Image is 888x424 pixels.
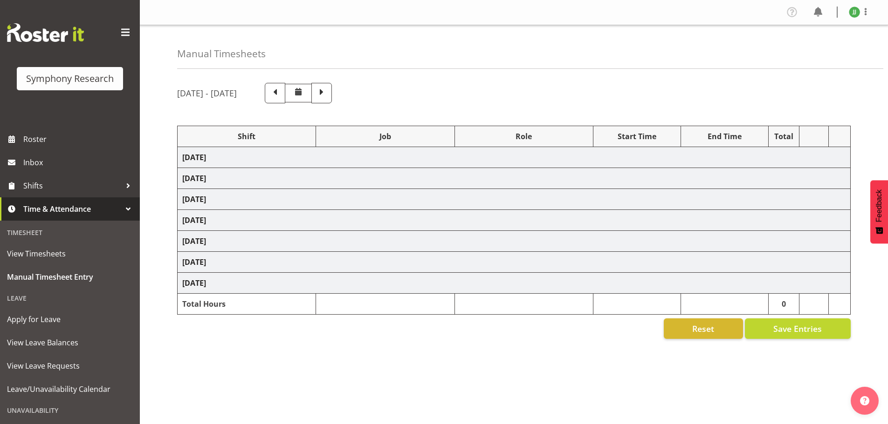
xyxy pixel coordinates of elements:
span: Inbox [23,155,135,169]
span: Reset [692,323,714,335]
td: [DATE] [178,189,851,210]
td: [DATE] [178,231,851,252]
button: Feedback - Show survey [870,180,888,243]
span: Feedback [875,189,883,222]
span: View Timesheets [7,247,133,261]
a: View Timesheets [2,242,138,265]
span: View Leave Balances [7,336,133,350]
span: Save Entries [773,323,822,335]
h4: Manual Timesheets [177,48,266,59]
a: View Leave Balances [2,331,138,354]
img: help-xxl-2.png [860,396,869,405]
td: Total Hours [178,294,316,315]
span: Time & Attendance [23,202,121,216]
span: Apply for Leave [7,312,133,326]
a: Leave/Unavailability Calendar [2,377,138,401]
td: [DATE] [178,252,851,273]
td: 0 [768,294,799,315]
div: Shift [182,131,311,142]
span: Manual Timesheet Entry [7,270,133,284]
div: Start Time [598,131,676,142]
span: Shifts [23,179,121,193]
button: Save Entries [745,318,851,339]
span: View Leave Requests [7,359,133,373]
td: [DATE] [178,273,851,294]
td: [DATE] [178,210,851,231]
div: Unavailability [2,401,138,420]
img: joshua-joel11891.jpg [849,7,860,18]
a: Manual Timesheet Entry [2,265,138,289]
div: Leave [2,289,138,308]
h5: [DATE] - [DATE] [177,88,237,98]
a: Apply for Leave [2,308,138,331]
div: Role [460,131,588,142]
td: [DATE] [178,147,851,168]
a: View Leave Requests [2,354,138,377]
div: End Time [686,131,764,142]
button: Reset [664,318,743,339]
div: Job [321,131,449,142]
td: [DATE] [178,168,851,189]
span: Roster [23,132,135,146]
span: Leave/Unavailability Calendar [7,382,133,396]
img: Rosterit website logo [7,23,84,42]
div: Total [773,131,795,142]
div: Timesheet [2,223,138,242]
div: Symphony Research [26,72,114,86]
